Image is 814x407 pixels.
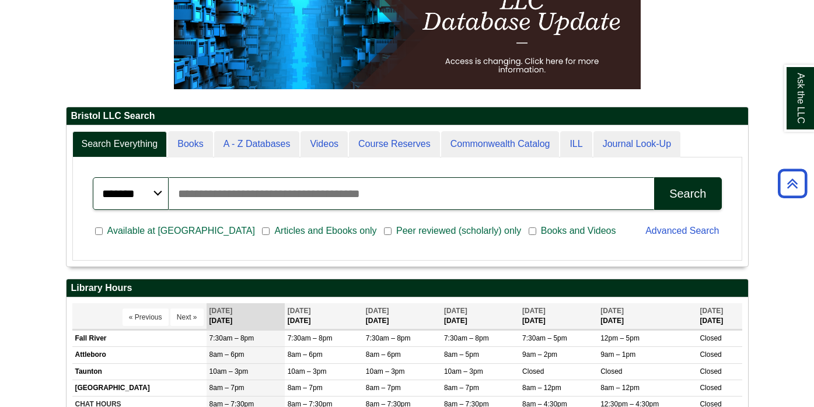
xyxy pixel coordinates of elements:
[598,303,697,329] th: [DATE]
[593,131,680,157] a: Journal Look-Up
[363,303,441,329] th: [DATE]
[366,384,401,392] span: 8am – 7pm
[522,350,557,359] span: 9am – 2pm
[444,307,467,315] span: [DATE]
[209,350,244,359] span: 8am – 6pm
[392,224,526,238] span: Peer reviewed (scholarly) only
[600,384,640,392] span: 8am – 12pm
[288,350,323,359] span: 8am – 6pm
[67,279,748,297] h2: Library Hours
[536,224,621,238] span: Books and Videos
[441,303,519,329] th: [DATE]
[349,131,440,157] a: Course Reserves
[67,107,748,125] h2: Bristol LLC Search
[288,367,327,376] span: 10am – 3pm
[522,334,567,342] span: 7:30am – 5pm
[444,367,483,376] span: 10am – 3pm
[207,303,285,329] th: [DATE]
[209,334,254,342] span: 7:30am – 8pm
[529,226,536,237] input: Books and Videos
[700,367,721,376] span: Closed
[444,350,479,359] span: 8am – 5pm
[522,307,546,315] span: [DATE]
[95,226,103,237] input: Available at [GEOGRAPHIC_DATA]
[700,384,721,392] span: Closed
[384,226,392,237] input: Peer reviewed (scholarly) only
[700,350,721,359] span: Closed
[522,367,544,376] span: Closed
[522,384,561,392] span: 8am – 12pm
[669,187,706,201] div: Search
[654,177,721,210] button: Search
[72,380,207,396] td: [GEOGRAPHIC_DATA]
[697,303,742,329] th: [DATE]
[209,384,244,392] span: 8am – 7pm
[700,307,723,315] span: [DATE]
[288,334,333,342] span: 7:30am – 8pm
[366,307,389,315] span: [DATE]
[774,176,811,191] a: Back to Top
[288,307,311,315] span: [DATE]
[262,226,270,237] input: Articles and Ebooks only
[285,303,363,329] th: [DATE]
[72,131,167,157] a: Search Everything
[72,347,207,363] td: Attleboro
[444,384,479,392] span: 8am – 7pm
[441,131,560,157] a: Commonwealth Catalog
[170,308,204,326] button: Next »
[444,334,489,342] span: 7:30am – 8pm
[72,363,207,380] td: Taunton
[600,367,622,376] span: Closed
[600,334,640,342] span: 12pm – 5pm
[700,334,721,342] span: Closed
[366,334,411,342] span: 7:30am – 8pm
[168,131,212,157] a: Books
[519,303,598,329] th: [DATE]
[123,308,169,326] button: « Previous
[288,384,323,392] span: 8am – 7pm
[366,367,405,376] span: 10am – 3pm
[301,131,348,157] a: Videos
[600,307,624,315] span: [DATE]
[366,350,401,359] span: 8am – 6pm
[209,307,233,315] span: [DATE]
[645,226,719,236] a: Advanced Search
[103,224,260,238] span: Available at [GEOGRAPHIC_DATA]
[214,131,300,157] a: A - Z Databases
[72,331,207,347] td: Fall River
[560,131,592,157] a: ILL
[209,367,249,376] span: 10am – 3pm
[600,350,635,359] span: 9am – 1pm
[270,224,381,238] span: Articles and Ebooks only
